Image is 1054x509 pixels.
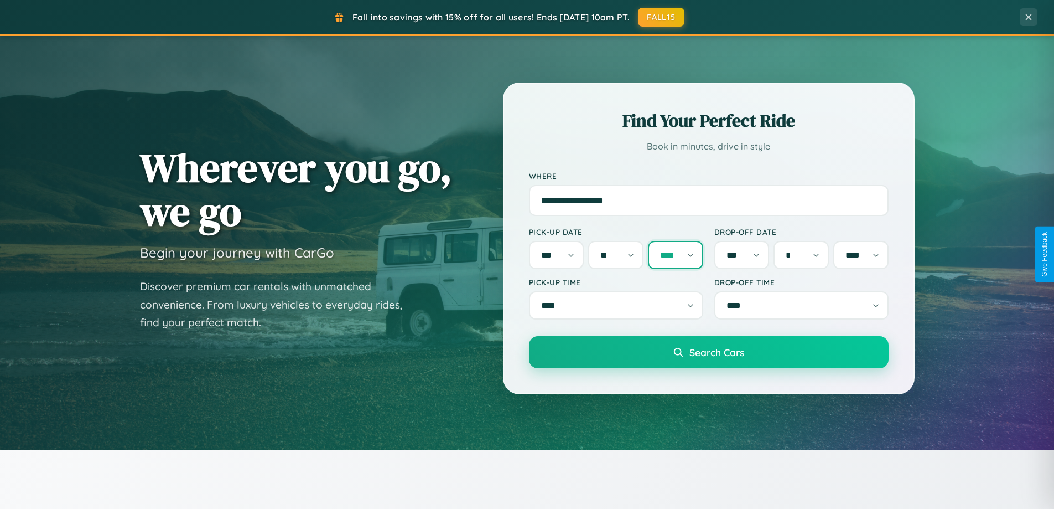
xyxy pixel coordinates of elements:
h3: Begin your journey with CarGo [140,244,334,261]
label: Pick-up Time [529,277,703,287]
label: Where [529,171,889,181]
span: Search Cars [689,346,744,358]
h1: Wherever you go, we go [140,146,452,233]
p: Book in minutes, drive in style [529,138,889,155]
label: Drop-off Time [714,277,889,287]
span: Fall into savings with 15% off for all users! Ends [DATE] 10am PT. [352,12,630,23]
button: FALL15 [638,8,684,27]
p: Discover premium car rentals with unmatched convenience. From luxury vehicles to everyday rides, ... [140,277,417,332]
div: Give Feedback [1041,232,1048,277]
button: Search Cars [529,336,889,368]
label: Drop-off Date [714,227,889,236]
h2: Find Your Perfect Ride [529,109,889,133]
label: Pick-up Date [529,227,703,236]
